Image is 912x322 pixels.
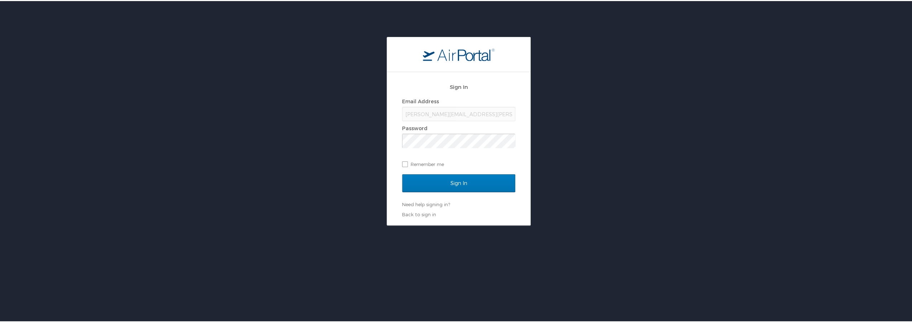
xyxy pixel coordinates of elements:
img: logo [423,47,495,60]
h2: Sign In [402,82,515,90]
label: Email Address [402,97,439,103]
input: Sign In [402,173,515,191]
a: Back to sign in [402,210,436,216]
a: Need help signing in? [402,200,450,206]
label: Remember me [402,158,515,169]
label: Password [402,124,428,130]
